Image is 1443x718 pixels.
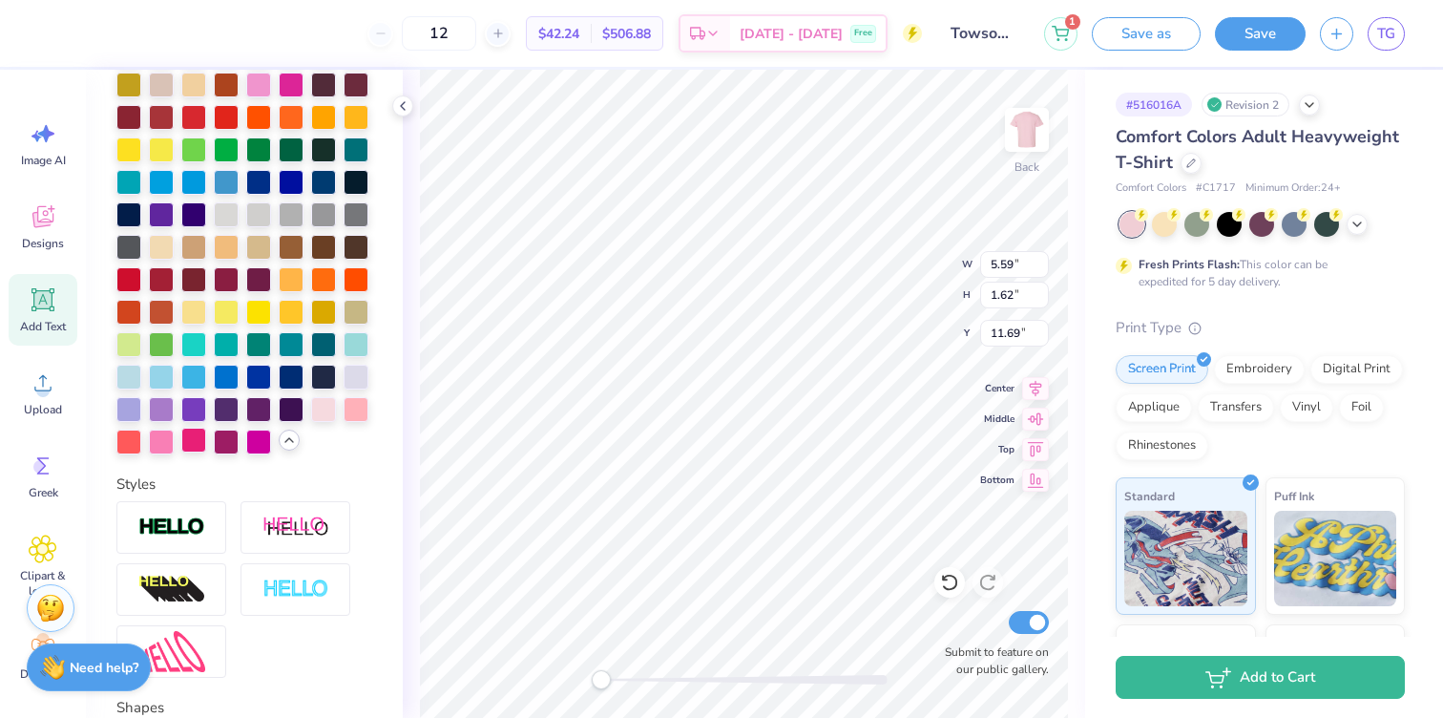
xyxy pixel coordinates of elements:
[1139,257,1240,272] strong: Fresh Prints Flash:
[1116,180,1186,197] span: Comfort Colors
[1116,93,1192,116] div: # 516016A
[1196,180,1236,197] span: # C1717
[980,381,1014,396] span: Center
[1310,355,1403,384] div: Digital Print
[1092,17,1201,51] button: Save as
[1116,393,1192,422] div: Applique
[1339,393,1384,422] div: Foil
[1368,17,1405,51] a: TG
[1116,317,1405,339] div: Print Type
[402,16,476,51] input: – –
[262,579,329,601] img: Negative Space
[538,24,579,44] span: $42.24
[138,517,205,538] img: Stroke
[980,412,1014,427] span: Middle
[1124,486,1175,506] span: Standard
[24,402,62,417] span: Upload
[1116,125,1399,174] span: Comfort Colors Adult Heavyweight T-Shirt
[1124,633,1171,653] span: Neon Ink
[1116,432,1208,460] div: Rhinestones
[1377,23,1395,45] span: TG
[1044,17,1077,51] button: 1
[936,14,1030,53] input: Untitled Design
[592,670,611,689] div: Accessibility label
[1065,14,1080,30] span: 1
[1014,158,1039,176] div: Back
[602,24,651,44] span: $506.88
[20,666,66,682] span: Decorate
[20,319,66,334] span: Add Text
[1008,111,1046,149] img: Back
[1274,511,1397,606] img: Puff Ink
[1215,17,1306,51] button: Save
[21,153,66,168] span: Image AI
[1202,93,1289,116] div: Revision 2
[22,236,64,251] span: Designs
[1116,656,1405,699] button: Add to Cart
[854,27,872,40] span: Free
[1280,393,1333,422] div: Vinyl
[1198,393,1274,422] div: Transfers
[116,474,156,496] label: Styles
[262,516,329,539] img: Shadow
[70,659,138,677] strong: Need help?
[1245,180,1341,197] span: Minimum Order: 24 +
[138,631,205,672] img: Free Distort
[29,485,58,500] span: Greek
[1274,633,1387,653] span: Metallic & Glitter Ink
[740,24,843,44] span: [DATE] - [DATE]
[11,568,74,599] span: Clipart & logos
[1116,355,1208,384] div: Screen Print
[1274,486,1314,506] span: Puff Ink
[138,575,205,605] img: 3D Illusion
[1139,256,1373,290] div: This color can be expedited for 5 day delivery.
[1214,355,1305,384] div: Embroidery
[1124,511,1247,606] img: Standard
[934,644,1049,678] label: Submit to feature on our public gallery.
[980,473,1014,488] span: Bottom
[980,442,1014,457] span: Top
